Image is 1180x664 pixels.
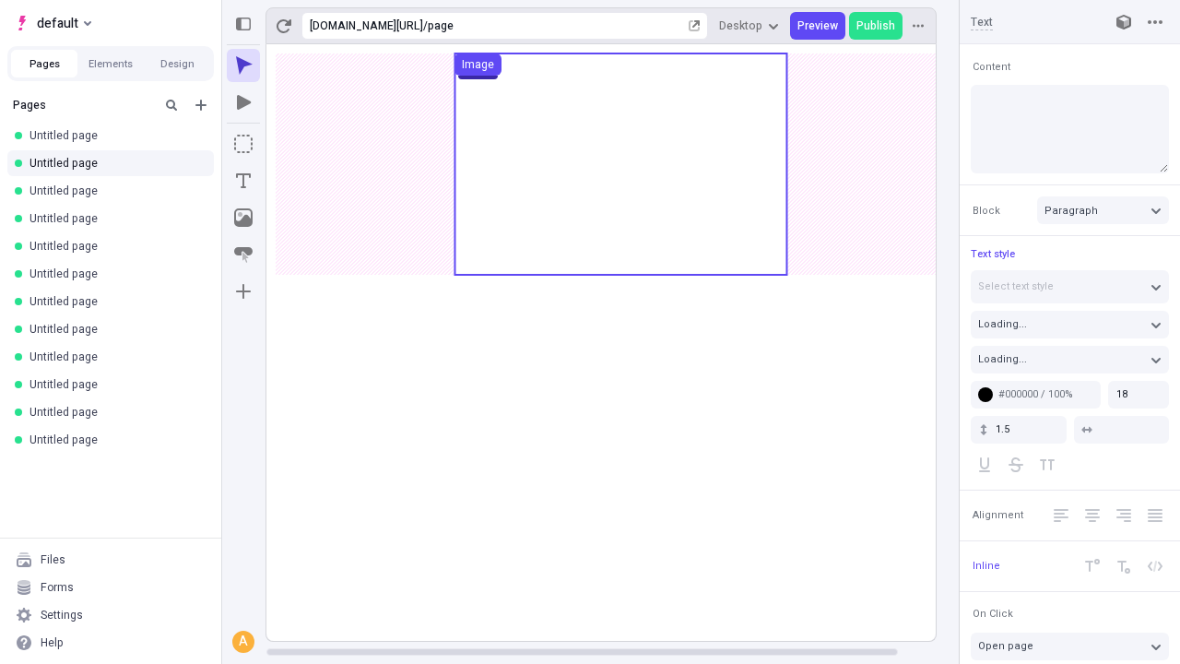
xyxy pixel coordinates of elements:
[971,14,1091,30] input: Text
[29,211,199,226] div: Untitled page
[969,199,1004,221] button: Block
[454,53,501,76] button: Image
[969,603,1017,625] button: On Click
[29,350,199,364] div: Untitled page
[978,279,1054,294] span: Select text style
[37,12,78,34] span: default
[227,238,260,271] button: Button
[29,377,199,392] div: Untitled page
[971,381,1101,409] button: #000000 / 100%
[29,156,199,171] div: Untitled page
[310,18,423,33] div: [URL][DOMAIN_NAME]
[29,322,199,337] div: Untitled page
[11,50,77,77] button: Pages
[190,94,212,116] button: Add new
[973,607,1013,621] span: On Click
[1037,196,1169,224] button: Paragraph
[7,9,99,37] button: Select site
[978,351,1027,367] span: Loading...
[712,12,786,40] button: Desktop
[973,204,1000,218] span: Block
[1079,552,1106,580] button: Superscript
[1141,502,1169,529] button: Justify
[1044,203,1098,219] span: Paragraph
[227,127,260,160] button: Box
[234,633,253,651] div: A
[13,98,153,113] div: Pages
[428,18,685,33] div: page
[77,50,144,77] button: Elements
[971,246,1015,262] span: Text style
[227,164,260,197] button: Text
[423,18,428,33] div: /
[973,559,1000,573] span: Inline
[969,504,1027,527] button: Alignment
[227,201,260,234] button: Image
[41,608,83,622] div: Settings
[969,55,1014,77] button: Content
[29,433,199,447] div: Untitled page
[973,508,1023,522] span: Alignment
[978,316,1027,332] span: Loading...
[971,270,1169,303] button: Select text style
[1141,552,1169,580] button: Code
[790,12,845,40] button: Preview
[973,60,1010,74] span: Content
[144,50,210,77] button: Design
[969,555,1004,577] button: Inline
[29,184,199,198] div: Untitled page
[978,638,1033,654] span: Open page
[41,580,74,595] div: Forms
[1047,502,1075,529] button: Left Align
[1110,552,1138,580] button: Subscript
[797,18,838,33] span: Preview
[29,239,199,254] div: Untitled page
[29,294,199,309] div: Untitled page
[1079,502,1106,529] button: Center Align
[998,387,1093,401] div: #000000 / 100%
[462,57,494,72] div: Image
[29,267,199,281] div: Untitled page
[41,635,64,650] div: Help
[971,633,1169,660] button: Open page
[1110,502,1138,529] button: Right Align
[29,405,199,420] div: Untitled page
[719,18,762,33] span: Desktop
[971,311,1169,338] button: Loading...
[849,12,903,40] button: Publish
[856,18,895,33] span: Publish
[971,346,1169,373] button: Loading...
[29,128,199,143] div: Untitled page
[41,552,65,567] div: Files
